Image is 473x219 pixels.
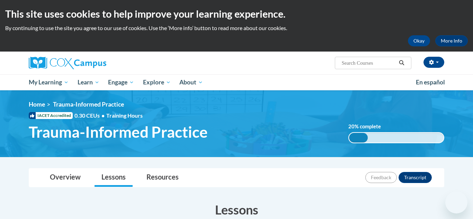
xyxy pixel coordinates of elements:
[24,74,73,90] a: My Learning
[348,123,388,130] label: % complete
[104,74,139,90] a: Engage
[396,59,407,67] button: Search
[399,172,432,183] button: Transcript
[29,78,69,86] span: My Learning
[95,168,133,187] a: Lessons
[18,74,455,90] div: Main menu
[143,78,171,86] span: Explore
[416,79,445,86] span: En español
[78,78,99,86] span: Learn
[53,101,124,108] span: Trauma-Informed Practice
[74,112,106,119] span: 0.30 CEUs
[29,201,444,218] h3: Lessons
[175,74,208,90] a: About
[423,57,444,68] button: Account Settings
[348,124,355,129] span: 20
[139,74,175,90] a: Explore
[435,35,468,46] a: More Info
[341,59,396,67] input: Search Courses
[29,57,160,69] a: Cox Campus
[73,74,104,90] a: Learn
[106,112,143,119] span: Training Hours
[140,168,186,187] a: Resources
[29,101,45,108] a: Home
[29,57,106,69] img: Cox Campus
[179,78,203,86] span: About
[108,78,134,86] span: Engage
[5,24,468,32] p: By continuing to use the site you agree to our use of cookies. Use the ‘More info’ button to read...
[29,112,73,119] span: IACET Accredited
[29,123,208,141] span: Trauma-Informed Practice
[411,75,449,90] a: En español
[365,172,397,183] button: Feedback
[408,35,430,46] button: Okay
[43,168,88,187] a: Overview
[101,112,105,119] span: •
[445,191,467,213] iframe: Button to launch messaging window
[5,7,468,21] h2: This site uses cookies to help improve your learning experience.
[349,133,368,143] div: 20%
